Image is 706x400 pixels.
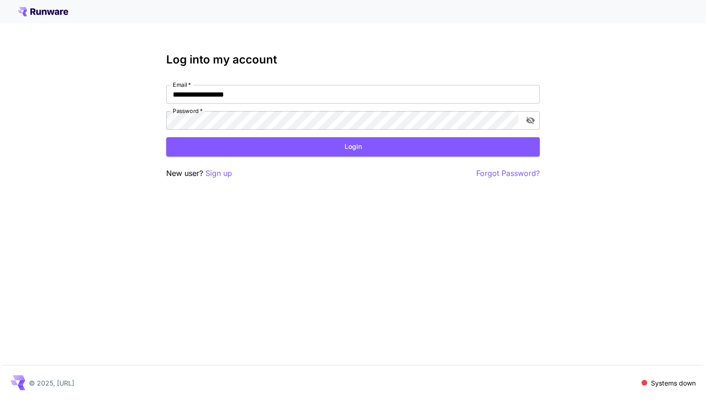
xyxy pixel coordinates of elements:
[173,81,191,89] label: Email
[166,53,540,66] h3: Log into my account
[173,107,203,115] label: Password
[476,168,540,179] button: Forgot Password?
[651,378,696,388] p: Systems down
[29,378,74,388] p: © 2025, [URL]
[522,112,539,129] button: toggle password visibility
[166,168,232,179] p: New user?
[205,168,232,179] button: Sign up
[166,137,540,156] button: Login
